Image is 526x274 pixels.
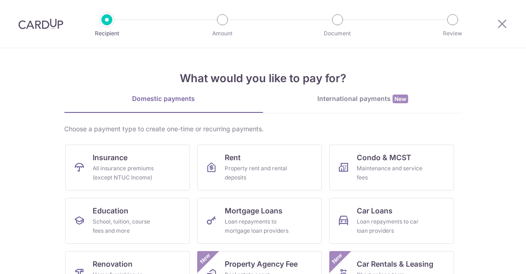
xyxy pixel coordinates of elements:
[65,145,190,190] a: InsuranceAll insurance premiums (except NTUC Income)
[329,251,344,266] span: New
[93,205,128,216] span: Education
[357,258,433,269] span: Car Rentals & Leasing
[225,164,291,182] div: Property rent and rental deposits
[263,94,462,104] div: International payments
[357,205,393,216] span: Car Loans
[64,70,462,87] h4: What would you like to pay for?
[357,164,423,182] div: Maintenance and service fees
[93,217,159,235] div: School, tuition, course fees and more
[329,145,454,190] a: Condo & MCSTMaintenance and service fees
[393,95,408,103] span: New
[357,152,411,163] span: Condo & MCST
[64,94,263,103] div: Domestic payments
[225,205,282,216] span: Mortgage Loans
[197,251,212,266] span: New
[329,198,454,244] a: Car LoansLoan repayments to car loan providers
[225,258,298,269] span: Property Agency Fee
[73,29,141,38] p: Recipient
[225,217,291,235] div: Loan repayments to mortgage loan providers
[225,152,241,163] span: Rent
[18,18,63,29] img: CardUp
[93,152,127,163] span: Insurance
[64,124,462,134] div: Choose a payment type to create one-time or recurring payments.
[65,198,190,244] a: EducationSchool, tuition, course fees and more
[197,145,322,190] a: RentProperty rent and rental deposits
[197,198,322,244] a: Mortgage LoansLoan repayments to mortgage loan providers
[93,164,159,182] div: All insurance premiums (except NTUC Income)
[467,246,517,269] iframe: Opens a widget where you can find more information
[304,29,371,38] p: Document
[93,258,133,269] span: Renovation
[419,29,487,38] p: Review
[188,29,256,38] p: Amount
[357,217,423,235] div: Loan repayments to car loan providers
